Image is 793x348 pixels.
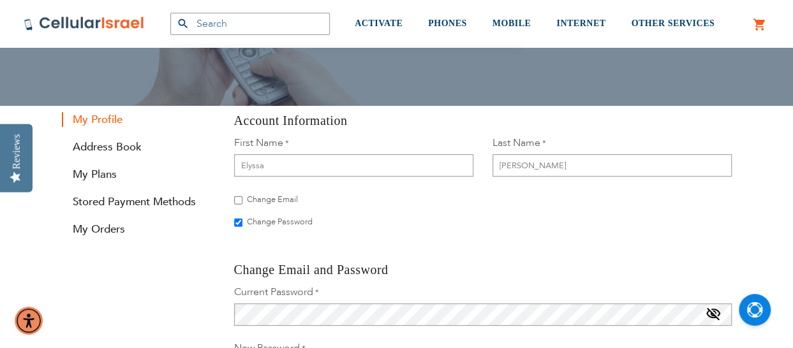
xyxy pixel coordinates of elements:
a: My Plans [62,167,215,182]
img: Cellular Israel Logo [24,16,145,31]
span: Change Password [247,216,313,228]
span: First Name [234,136,283,150]
h3: Account Information [234,112,732,129]
a: Address Book [62,140,215,154]
span: ACTIVATE [355,18,403,28]
span: Last Name [493,136,540,150]
a: My Orders [62,222,215,236]
span: MOBILE [493,18,531,28]
span: PHONES [428,18,467,28]
input: First Name [234,154,473,177]
strong: My Profile [62,112,215,127]
span: OTHER SERVICES [631,18,715,28]
input: Last Name [493,154,732,177]
h3: Change Email and Password [234,261,732,279]
div: Reviews [11,134,22,169]
input: Change Email [234,194,242,207]
span: Change Email [247,194,298,205]
span: Current Password [234,285,313,299]
div: Accessibility Menu [15,307,43,335]
input: Change Password [234,216,242,229]
a: Stored Payment Methods [62,194,215,209]
span: INTERNET [556,18,605,28]
input: Search [170,13,330,35]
